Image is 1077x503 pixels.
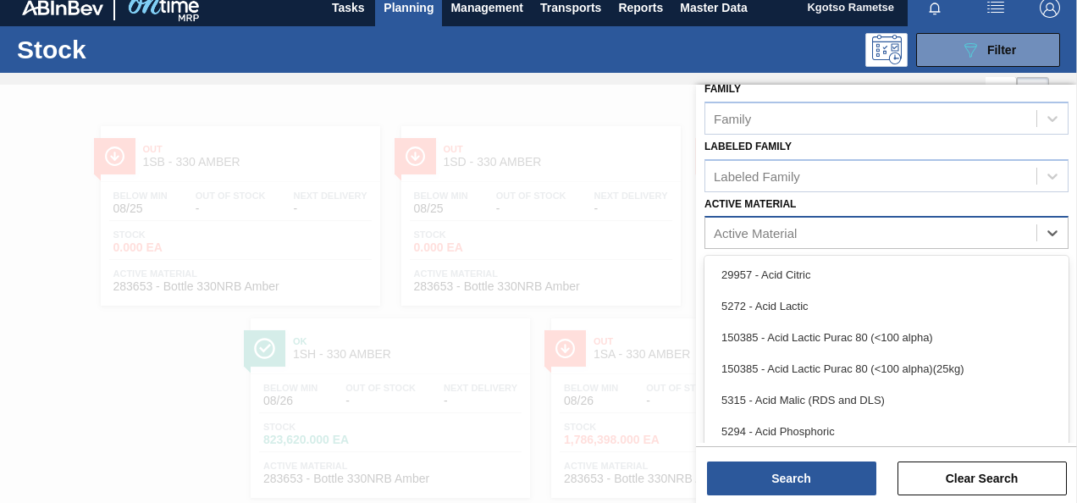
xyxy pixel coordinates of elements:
label: Active Material [704,198,796,210]
h1: Stock [17,40,251,59]
div: Programming: no user selected [865,33,908,67]
div: 5294 - Acid Phosphoric [704,416,1069,447]
div: Card Vision [1017,77,1049,109]
button: Filter [916,33,1060,67]
div: 29957 - Acid Citric [704,259,1069,290]
label: Labeled Family [704,141,792,152]
div: 150385 - Acid Lactic Purac 80 (<100 alpha)(25kg) [704,353,1069,384]
div: List Vision [986,77,1017,109]
div: Labeled Family [714,169,800,183]
label: Family [704,83,741,95]
div: 5315 - Acid Malic (RDS and DLS) [704,384,1069,416]
span: Filter [987,43,1016,57]
div: Family [714,111,751,125]
div: 150385 - Acid Lactic Purac 80 (<100 alpha) [704,322,1069,353]
div: Active Material [714,226,797,240]
div: 5272 - Acid Lactic [704,290,1069,322]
